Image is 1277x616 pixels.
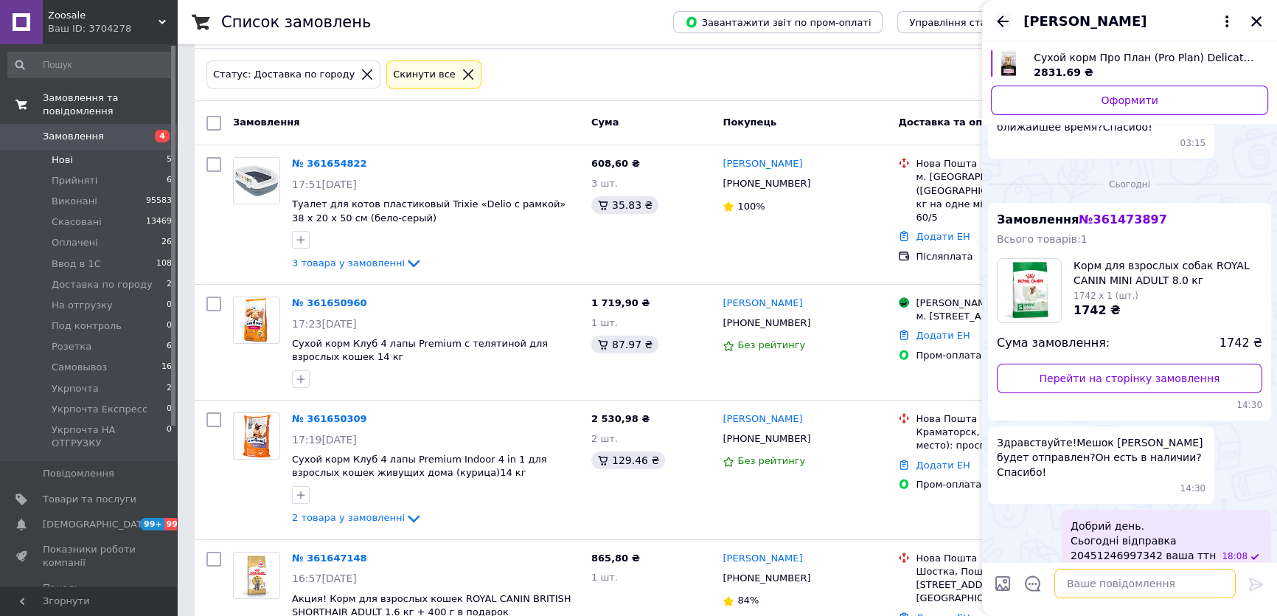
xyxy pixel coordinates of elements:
[673,11,883,33] button: Завантажити звіт по пром-оплаті
[292,572,357,584] span: 16:57[DATE]
[1074,258,1262,288] span: Корм для взрослых собак ROYAL CANIN MINI ADULT 8.0 кг
[1023,12,1146,31] span: [PERSON_NAME]
[161,361,172,374] span: 16
[140,518,164,530] span: 99+
[997,212,1167,226] span: Замовлення
[43,467,114,480] span: Повідомлення
[292,318,357,330] span: 17:23[DATE]
[997,335,1110,352] span: Сума замовлення:
[1103,179,1156,191] span: Сьогодні
[916,330,970,341] a: Додати ЕН
[167,340,172,353] span: 6
[1074,291,1138,301] span: 1742 x 1 (шт.)
[52,340,91,353] span: Розетка
[723,572,810,584] span: [PHONE_NUMBER]
[52,319,122,333] span: Под контроль
[997,399,1262,412] span: 14:30 12.09.2025
[991,50,1268,80] a: Переглянути товар
[1219,335,1262,352] span: 1742 ₴
[916,412,1097,426] div: Нова Пошта
[723,178,810,189] span: [PHONE_NUMBER]
[1074,303,1121,317] span: 1742 ₴
[292,257,405,269] span: 3 товара у замовленні
[916,231,970,242] a: Додати ЕН
[52,403,147,416] span: Укрпочта Експресс
[161,236,172,249] span: 26
[591,196,658,214] div: 35.83 ₴
[52,215,102,229] span: Скасовані
[995,50,1022,77] img: 6459583537_w700_h500_suhoj-korm-pro.jpg
[1079,212,1166,226] span: № 361473897
[292,413,367,424] a: № 361650309
[167,403,172,416] span: 0
[52,382,99,395] span: Укрпочта
[52,236,98,249] span: Оплачені
[43,91,177,118] span: Замовлення та повідомлення
[916,565,1097,606] div: Шостка, Поштомат №5311: вул. [STREET_ADDRESS] (маг. [GEOGRAPHIC_DATA])
[591,178,618,189] span: 3 шт.
[43,518,152,531] span: [DEMOGRAPHIC_DATA]
[916,170,1097,224] div: м. [GEOGRAPHIC_DATA] ([GEOGRAPHIC_DATA].), №20 (до 30 кг на одне місце): мкрн. Сонячний, 60/5
[997,233,1088,245] span: Всього товарів: 1
[991,86,1268,115] a: Оформити
[221,13,371,31] h1: Список замовлень
[146,215,172,229] span: 13469
[52,153,73,167] span: Нові
[1071,519,1216,563] span: Добрий день. Сьогодні відправка 20451246997342 ваша ттн
[167,174,172,187] span: 6
[916,157,1097,170] div: Нова Пошта
[234,158,279,204] img: Фото товару
[998,259,1061,322] img: 5941220432_w1000_h1000_korm-dlya-vzroslyh.jpg
[988,176,1271,191] div: 12.09.2025
[164,518,189,530] span: 99+
[591,158,640,169] span: 608,60 ₴
[898,117,1007,128] span: Доставка та оплата
[737,595,759,606] span: 84%
[591,553,640,564] span: 865,80 ₴
[43,581,136,608] span: Панель управління
[156,257,172,271] span: 108
[1180,137,1206,150] span: 03:15 07.06.2025
[210,67,358,83] div: Статус: Доставка по городу
[43,130,104,143] span: Замовлення
[591,297,650,308] span: 1 719,90 ₴
[591,413,650,424] span: 2 530,98 ₴
[997,364,1262,393] a: Перейти на сторінку замовлення
[997,435,1205,480] span: Здравствуйте!Мешок [PERSON_NAME] будет отправлен?Он есть в наличии?Спасибо!
[292,454,547,479] span: Сухой корм Клуб 4 лапы Premium Indoor 4 in 1 для взрослых кошек живущих дома (курица)14 кг
[723,433,810,444] span: [PHONE_NUMBER]
[52,361,107,374] span: Самовывоз
[233,552,280,599] a: Фото товару
[723,552,802,566] a: [PERSON_NAME]
[591,336,658,353] div: 87.97 ₴
[292,198,566,224] a: Туалет для котов пластиковый Trixie «Delio с рамкой» 38 х 20 х 50 см (бело-серый)
[167,382,172,395] span: 2
[167,278,172,291] span: 2
[233,412,280,460] a: Фото товару
[591,317,618,328] span: 1 шт.
[1248,13,1265,30] button: Закрити
[167,423,172,450] span: 0
[155,130,170,142] span: 4
[916,552,1097,565] div: Нова Пошта
[737,455,805,466] span: Без рейтингу
[737,339,805,350] span: Без рейтингу
[52,423,167,450] span: Укрпочта НА ОТГРУЗКУ
[723,317,810,328] span: [PHONE_NUMBER]
[234,553,279,598] img: Фото товару
[916,349,1097,362] div: Пром-оплата
[591,572,618,583] span: 1 шт.
[292,338,548,363] a: Сухой корм Клуб 4 лапы Premium с телятиной для взрослых кошек 14 кг
[167,299,172,312] span: 0
[390,67,459,83] div: Cкинути все
[1180,482,1206,495] span: 14:30 12.09.2025
[1034,66,1093,78] span: 2831.69 ₴
[897,11,1034,33] button: Управління статусами
[916,426,1097,452] div: Краматорск, №13 (до 30 кг на одно место): просп. [STREET_ADDRESS]
[1023,12,1236,31] button: [PERSON_NAME]
[292,179,357,190] span: 17:51[DATE]
[52,195,97,208] span: Виконані
[233,157,280,204] a: Фото товару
